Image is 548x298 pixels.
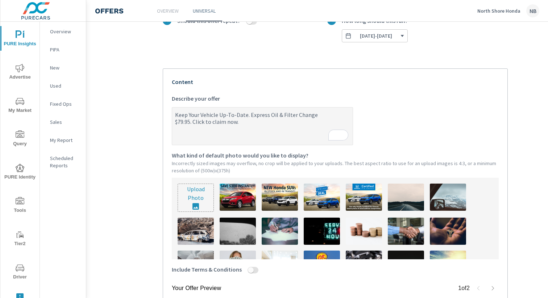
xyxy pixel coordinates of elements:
img: description [178,251,214,278]
img: description [262,218,298,245]
img: description [262,251,298,278]
textarea: To enrich screen reader interactions, please activate Accessibility in Grammarly extension settings [172,109,353,145]
img: description [346,251,382,278]
img: description [346,218,382,245]
button: Include Terms & Conditions [248,267,254,273]
h4: Offers [95,7,124,15]
p: My Report [50,137,80,144]
div: New [40,62,86,73]
p: Fixed Ops [50,100,80,108]
p: Scheduled Reports [50,155,80,169]
div: Used [40,80,86,91]
img: description [220,218,256,245]
img: description [388,251,424,278]
span: Tier2 [3,230,37,248]
p: Used [50,82,80,89]
img: description [262,184,298,211]
span: Query [3,130,37,148]
img: description [430,184,466,211]
div: My Report [40,135,86,146]
div: Scheduled Reports [40,153,86,171]
span: My Market [3,97,37,115]
img: description [304,218,340,245]
span: Advertise [3,64,37,81]
p: Content [172,77,499,86]
div: Sales [40,117,86,127]
div: NB [526,4,539,17]
img: description [304,184,340,211]
div: Fixed Ops [40,98,86,109]
span: Include Terms & Conditions [172,265,242,274]
img: description [178,218,214,245]
span: Driver [3,264,37,281]
p: PIPA [50,46,80,53]
span: Tools [3,197,37,215]
span: [DATE] - [DATE] [360,33,392,39]
p: Universal [193,7,216,14]
span: PURE Insights [3,30,37,48]
div: PIPA [40,44,86,55]
p: Your Offer Preview [172,284,221,293]
img: description [430,251,466,278]
img: description [346,184,382,211]
p: North Shore Honda [477,8,520,14]
div: Overview [40,26,86,37]
img: description [220,184,256,211]
p: Overview [50,28,80,35]
img: description [220,251,256,278]
img: description [388,218,424,245]
img: description [304,251,340,278]
p: Sales [50,118,80,126]
button: How long should this run? [342,29,408,42]
img: description [388,184,424,211]
p: New [50,64,80,71]
p: Incorrectly sized images may overflow, no crop will be applied to your uploads. The best aspect r... [172,160,499,174]
span: What kind of default photo would you like to display? [172,151,308,160]
img: description [430,218,466,245]
p: 1 of 2 [458,284,470,293]
p: Overview [157,7,179,14]
span: Describe your offer [172,94,220,103]
span: PURE Identity [3,164,37,181]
